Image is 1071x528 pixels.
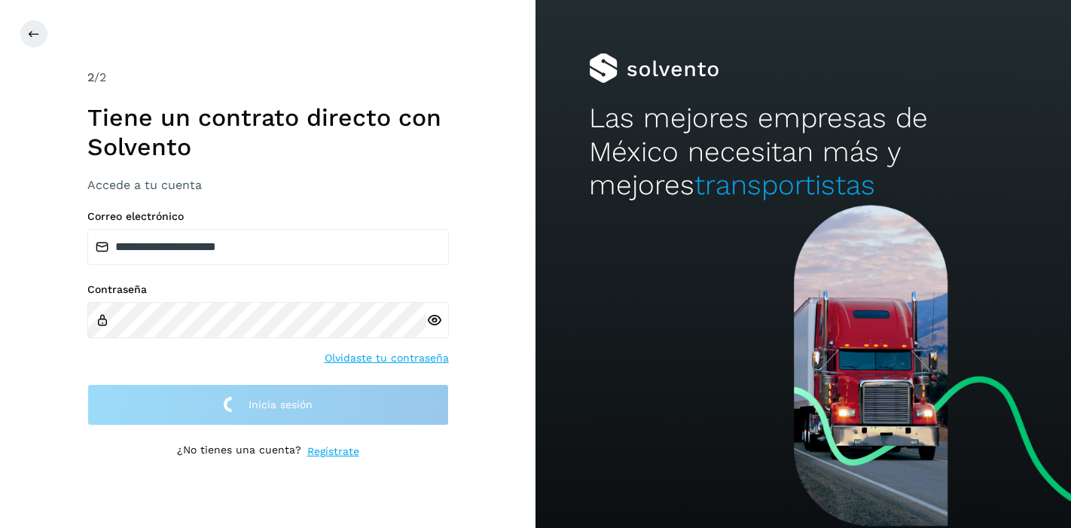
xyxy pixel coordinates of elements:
label: Correo electrónico [87,210,449,223]
a: Regístrate [307,444,359,459]
span: Inicia sesión [249,399,313,410]
span: 2 [87,70,94,84]
h3: Accede a tu cuenta [87,178,449,192]
a: Olvidaste tu contraseña [325,350,449,366]
h2: Las mejores empresas de México necesitan más y mejores [589,102,1018,202]
p: ¿No tienes una cuenta? [177,444,301,459]
button: Inicia sesión [87,384,449,426]
label: Contraseña [87,283,449,296]
h1: Tiene un contrato directo con Solvento [87,103,449,161]
div: /2 [87,69,449,87]
span: transportistas [694,169,875,201]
